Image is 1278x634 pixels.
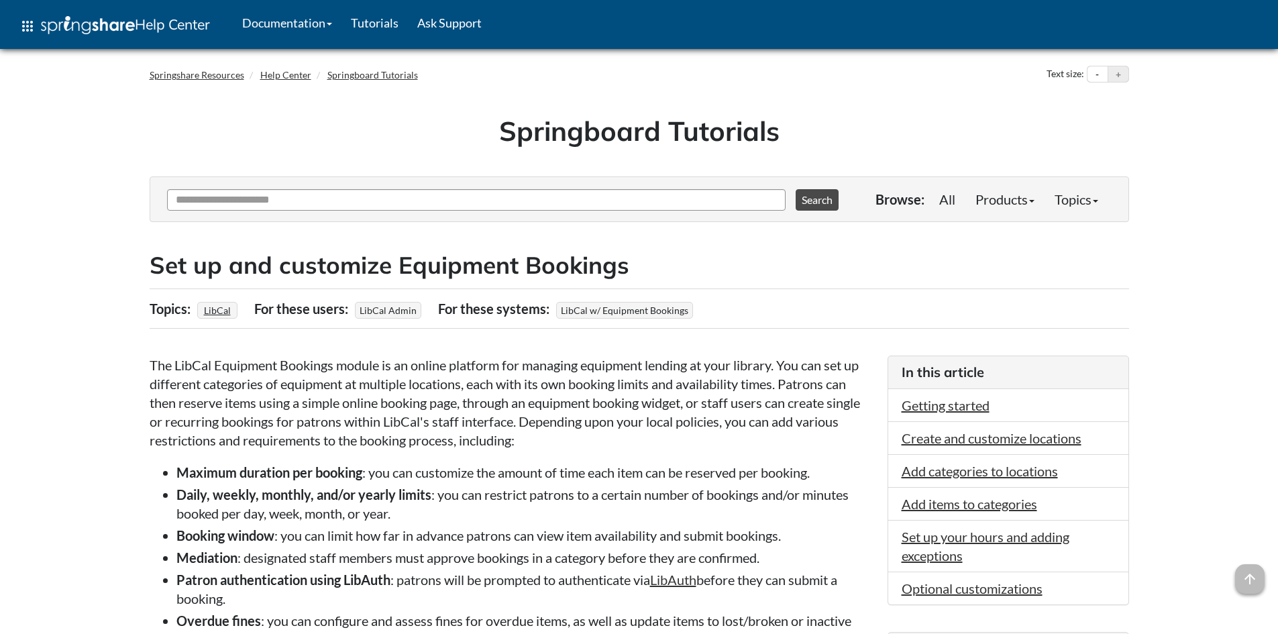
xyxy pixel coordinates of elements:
[202,301,233,320] a: LibCal
[150,296,194,321] div: Topics:
[902,363,1115,382] h3: In this article
[438,296,553,321] div: For these systems:
[160,112,1119,150] h1: Springboard Tutorials
[176,485,874,523] li: : you can restrict patrons to a certain number of bookings and/or minutes booked per day, week, m...
[650,572,696,588] a: LibAuth
[965,186,1045,213] a: Products
[135,15,210,33] span: Help Center
[150,69,244,81] a: Springshare Resources
[1045,186,1108,213] a: Topics
[176,549,237,566] strong: Mediation
[254,296,352,321] div: For these users:
[176,526,874,545] li: : you can limit how far in advance patrons can view item availability and submit bookings.
[176,613,261,629] strong: Overdue fines
[176,527,274,543] strong: Booking window
[902,529,1069,564] a: Set up your hours and adding exceptions
[19,18,36,34] span: apps
[260,69,311,81] a: Help Center
[902,430,1081,446] a: Create and customize locations
[1087,66,1108,83] button: Decrease text size
[556,302,693,319] span: LibCal w/ Equipment Bookings
[150,356,874,450] p: The LibCal Equipment Bookings module is an online platform for managing equipment lending at your...
[796,189,839,211] button: Search
[176,572,390,588] strong: Patron authentication using LibAuth
[929,186,965,213] a: All
[902,397,990,413] a: Getting started
[233,6,341,40] a: Documentation
[902,580,1043,596] a: Optional customizations
[176,570,874,608] li: : patrons will be prompted to authenticate via before they can submit a booking.
[875,190,924,209] p: Browse:
[41,16,135,34] img: Springshare
[150,249,1129,282] h2: Set up and customize Equipment Bookings
[1235,566,1265,582] a: arrow_upward
[1108,66,1128,83] button: Increase text size
[327,69,418,81] a: Springboard Tutorials
[1044,66,1087,83] div: Text size:
[176,486,431,503] strong: Daily, weekly, monthly, and/or yearly limits
[176,463,874,482] li: : you can customize the amount of time each item can be reserved per booking.
[176,548,874,567] li: : designated staff members must approve bookings in a category before they are confirmed.
[176,464,362,480] strong: Maximum duration per booking
[10,6,219,46] a: apps Help Center
[902,496,1037,512] a: Add items to categories
[355,302,421,319] span: LibCal Admin
[408,6,491,40] a: Ask Support
[1235,564,1265,594] span: arrow_upward
[902,463,1058,479] a: Add categories to locations
[341,6,408,40] a: Tutorials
